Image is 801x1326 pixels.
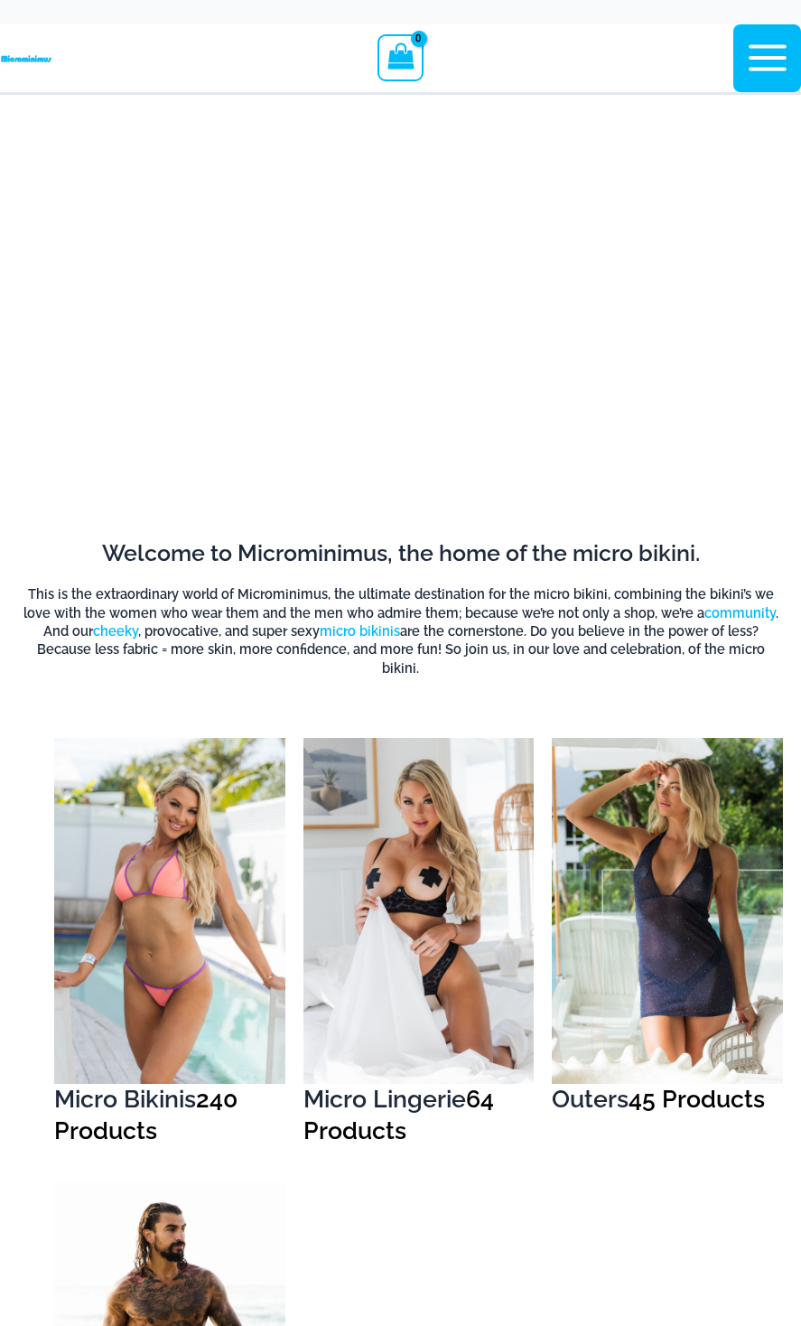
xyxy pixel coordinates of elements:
h2: Micro Lingerie [303,1084,535,1146]
a: cheeky [93,623,138,639]
a: Visit product category Outers [552,738,783,1134]
a: community [704,605,776,621]
a: Visit product category Micro Bikinis [54,738,285,1165]
h2: Outers [552,1084,783,1116]
img: Micro Lingerie [303,738,535,1085]
h2: Welcome to Microminimus, the home of the micro bikini. [18,538,783,568]
mark: 45 Products [629,1085,765,1113]
h2: Micro Bikinis [54,1084,285,1146]
mark: 240 Products [54,1085,238,1144]
a: micro bikinis [320,623,400,639]
h6: This is the extraordinary world of Microminimus, the ultimate destination for the micro bikini, c... [18,585,783,677]
img: Micro Bikinis [54,738,285,1084]
mark: 64 Products [303,1085,494,1144]
img: Outers [552,738,783,1085]
a: Visit product category Micro Lingerie [303,738,535,1165]
a: View Shopping Cart, empty [377,34,424,81]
